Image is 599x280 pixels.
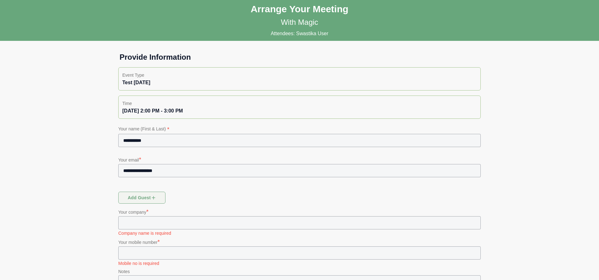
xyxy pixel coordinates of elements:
div: [DATE] 2:00 PM - 3:00 PM [122,107,477,115]
p: Company name is required [118,230,481,236]
button: Add guest [118,192,165,204]
p: Your name (First & Last) [118,125,481,134]
h1: Provide Information [115,52,484,62]
p: Your mobile number [118,238,481,246]
p: Your company [118,207,481,216]
p: With Magic [281,17,318,27]
span: Add guest [127,192,157,204]
p: Your email [118,155,481,164]
div: Test [DATE] [122,79,477,86]
p: Mobile no is required [118,260,481,266]
p: Attendees: Swastika User [271,30,328,37]
p: Notes [118,268,481,275]
p: Time [122,100,477,107]
p: Event Type [122,71,477,79]
h1: Arrange Your Meeting [251,3,349,15]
